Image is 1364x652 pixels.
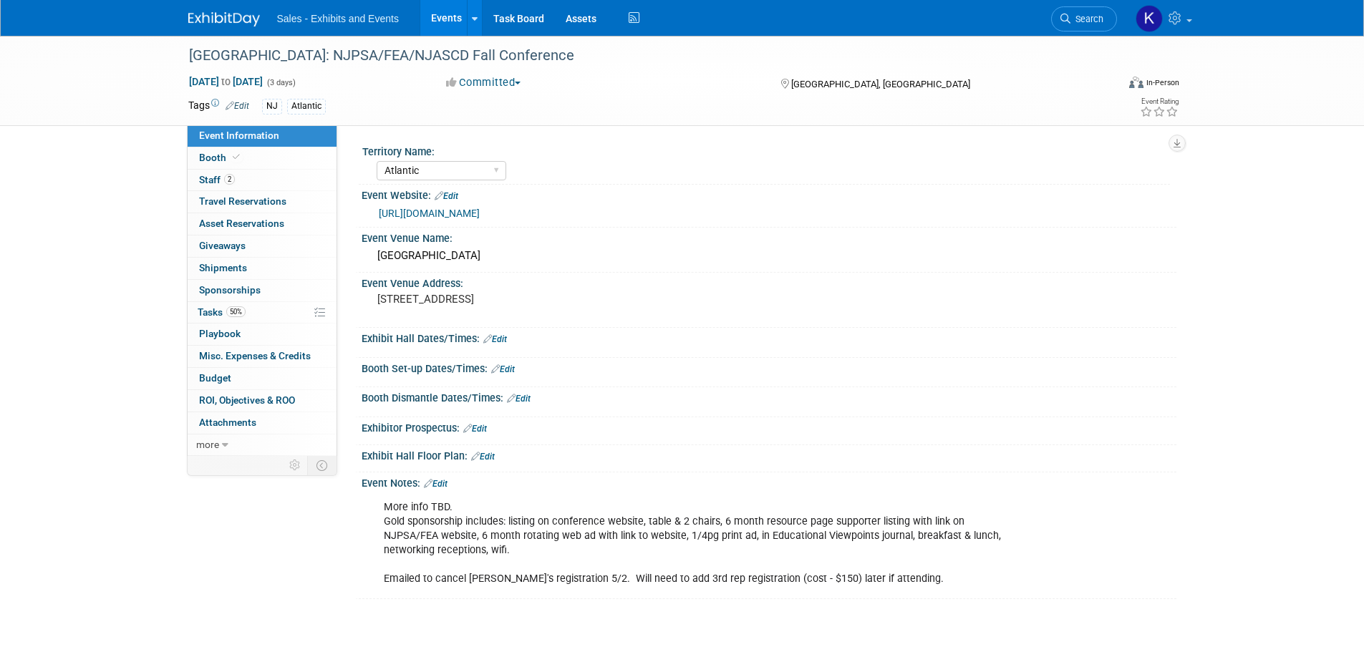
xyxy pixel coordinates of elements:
div: In-Person [1146,77,1179,88]
img: Kara Haven [1136,5,1163,32]
a: Shipments [188,258,337,279]
span: Tasks [198,306,246,318]
span: Sponsorships [199,284,261,296]
span: to [219,76,233,87]
a: Edit [435,191,458,201]
div: Event Website: [362,185,1176,203]
span: Attachments [199,417,256,428]
a: Edit [483,334,507,344]
span: Budget [199,372,231,384]
span: Travel Reservations [199,195,286,207]
a: Playbook [188,323,337,345]
a: Attachments [188,412,337,434]
a: Travel Reservations [188,191,337,213]
span: 2 [224,174,235,185]
img: Format-Inperson.png [1129,77,1143,88]
a: Edit [424,479,448,489]
i: Booth reservation complete [233,153,240,161]
a: Staff2 [188,170,337,191]
span: Search [1070,14,1103,24]
div: Booth Set-up Dates/Times: [362,358,1176,376]
span: ROI, Objectives & ROO [199,394,295,406]
a: Edit [471,452,495,462]
a: ROI, Objectives & ROO [188,390,337,412]
button: Committed [441,75,526,90]
div: Exhibit Hall Floor Plan: [362,445,1176,464]
span: Sales - Exhibits and Events [277,13,399,24]
span: 50% [226,306,246,317]
img: ExhibitDay [188,12,260,26]
span: Asset Reservations [199,218,284,229]
td: Toggle Event Tabs [307,456,337,475]
span: Giveaways [199,240,246,251]
a: Giveaways [188,235,337,257]
div: NJ [262,99,282,114]
pre: [STREET_ADDRESS] [377,293,685,306]
a: Sponsorships [188,280,337,301]
a: Search [1051,6,1117,31]
div: Atlantic [287,99,326,114]
div: Event Format [1032,74,1180,96]
a: Budget [188,368,337,389]
div: Event Notes: [362,472,1176,491]
div: Booth Dismantle Dates/Times: [362,387,1176,406]
div: [GEOGRAPHIC_DATA]: NJPSA/FEA/NJASCD Fall Conference [184,43,1095,69]
a: Event Information [188,125,337,147]
span: more [196,439,219,450]
a: more [188,434,337,456]
span: Playbook [199,328,241,339]
span: Staff [199,174,235,185]
div: More info TBD. Gold sponsorship includes: listing on conference website, table & 2 chairs, 6 mont... [374,493,1019,593]
a: Tasks50% [188,302,337,323]
a: Edit [507,394,531,404]
a: Booth [188,147,337,169]
span: Misc. Expenses & Credits [199,350,311,361]
td: Personalize Event Tab Strip [283,456,308,475]
a: [URL][DOMAIN_NAME] [379,208,480,219]
span: [DATE] [DATE] [188,75,263,88]
div: Exhibit Hall Dates/Times: [362,328,1176,346]
span: (3 days) [266,78,296,87]
a: Edit [226,101,249,111]
span: Shipments [199,262,247,273]
a: Edit [463,424,487,434]
td: Tags [188,98,249,115]
span: Event Information [199,130,279,141]
span: [GEOGRAPHIC_DATA], [GEOGRAPHIC_DATA] [791,79,970,89]
span: Booth [199,152,243,163]
a: Asset Reservations [188,213,337,235]
a: Edit [491,364,515,374]
div: Event Venue Name: [362,228,1176,245]
div: Event Rating [1140,98,1179,105]
div: Exhibitor Prospectus: [362,417,1176,436]
div: Event Venue Address: [362,273,1176,291]
div: Territory Name: [362,141,1170,159]
a: Misc. Expenses & Credits [188,346,337,367]
div: [GEOGRAPHIC_DATA] [372,245,1166,267]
